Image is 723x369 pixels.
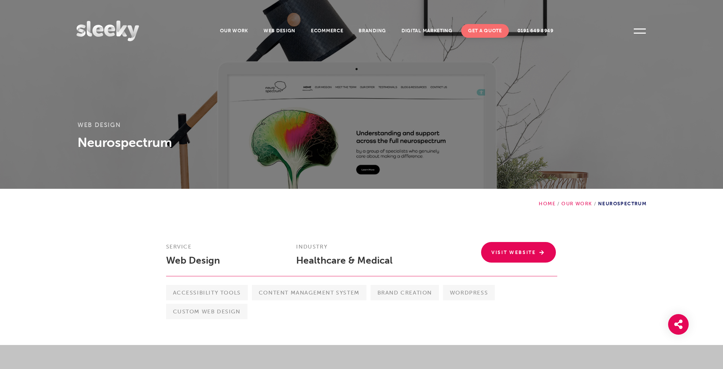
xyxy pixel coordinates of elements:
[539,189,646,207] div: Neurospectrum
[213,24,255,38] a: Our Work
[78,134,646,151] h1: Neurospectrum
[511,24,560,38] a: 0191 649 8949
[371,285,439,300] span: Brand Creation
[166,255,220,266] a: Web Design
[539,201,556,207] a: Home
[461,24,509,38] a: Get A Quote
[481,242,556,263] a: Visit Website
[296,243,327,250] strong: Industry
[78,121,121,129] a: Web Design
[296,255,393,266] a: Healthcare & Medical
[166,304,247,319] span: Custom Web Design
[395,24,459,38] a: Digital Marketing
[166,243,192,250] strong: Service
[252,285,366,300] span: Content Management System
[257,24,302,38] a: Web Design
[77,21,139,41] img: Sleeky Web Design Newcastle
[352,24,393,38] a: Branding
[304,24,350,38] a: Ecommerce
[592,201,598,207] span: /
[561,201,592,207] a: Our Work
[443,285,495,300] span: Wordpress
[166,285,248,300] span: Accessibility Tools
[556,201,561,207] span: /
